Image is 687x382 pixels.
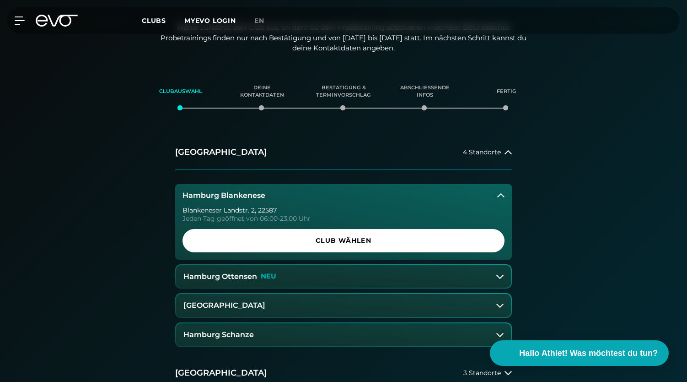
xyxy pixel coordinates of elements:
[142,16,166,25] span: Clubs
[182,229,505,252] a: Club wählen
[254,16,275,26] a: en
[261,273,276,280] p: NEU
[519,347,658,360] span: Hallo Athlet! Was möchtest du tun?
[490,340,669,366] button: Hallo Athlet! Was möchtest du tun?
[182,191,265,200] h3: Hamburg Blankenese
[142,16,184,25] a: Clubs
[314,79,373,104] div: Bestätigung & Terminvorschlag
[183,331,254,339] h3: Hamburg Schanze
[175,147,267,158] h2: [GEOGRAPHIC_DATA]
[182,207,505,213] div: Blankeneser Landstr. 2 , 22587
[463,370,501,377] span: 3 Standorte
[204,236,483,246] span: Club wählen
[175,367,267,379] h2: [GEOGRAPHIC_DATA]
[254,16,264,25] span: en
[151,79,210,104] div: Clubauswahl
[176,265,511,288] button: Hamburg OttensenNEU
[463,149,501,156] span: 4 Standorte
[233,79,291,104] div: Deine Kontaktdaten
[477,79,536,104] div: Fertig
[176,323,511,346] button: Hamburg Schanze
[184,16,236,25] a: MYEVO LOGIN
[175,184,512,207] button: Hamburg Blankenese
[396,79,454,104] div: Abschließende Infos
[182,215,505,222] div: Jeden Tag geöffnet von 06:00-23:00 Uhr
[176,294,511,317] button: [GEOGRAPHIC_DATA]
[183,273,257,281] h3: Hamburg Ottensen
[183,301,265,310] h3: [GEOGRAPHIC_DATA]
[175,136,512,169] button: [GEOGRAPHIC_DATA]4 Standorte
